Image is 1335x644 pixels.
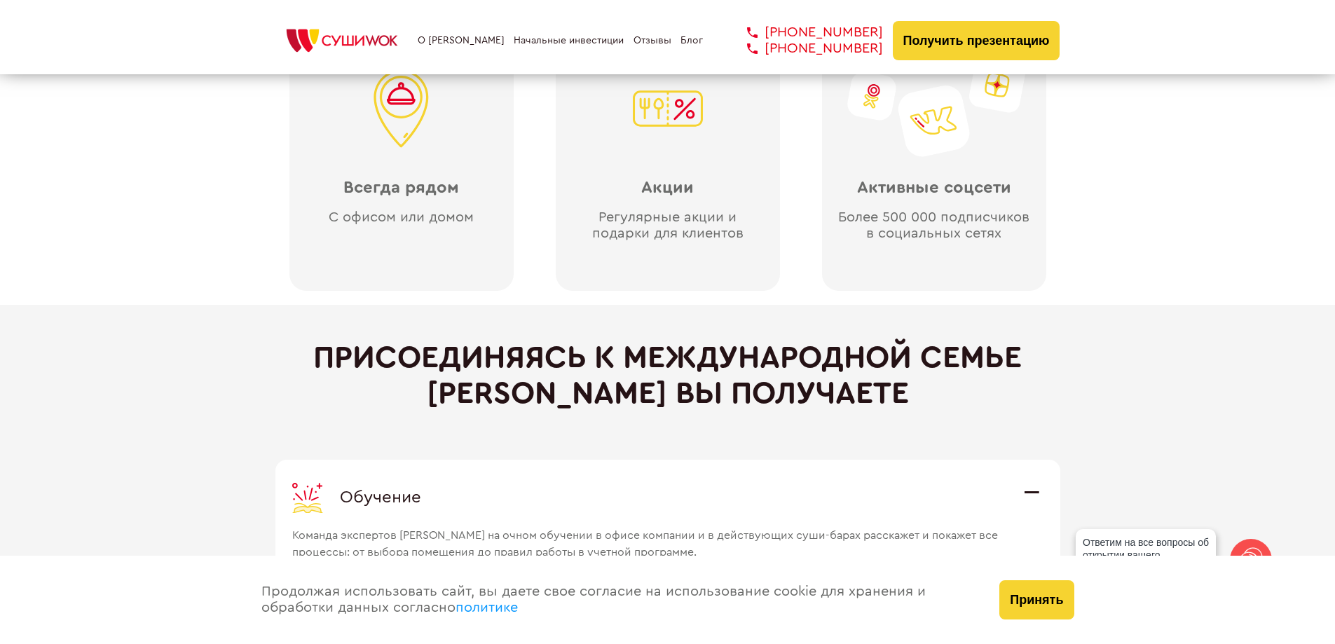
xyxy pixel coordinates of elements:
span: Обучение [340,489,421,506]
a: Начальные инвестиции [514,35,624,46]
div: Ответим на все вопросы об открытии вашего [PERSON_NAME]! [1076,529,1216,581]
div: Более 500 000 подписчиков в социальных сетях [836,210,1032,242]
div: Всегда рядом [343,179,459,198]
img: СУШИWOK [275,25,409,56]
a: политике [456,601,518,615]
div: Активные соцсети [857,179,1011,198]
a: Блог [680,35,703,46]
button: Получить презентацию [893,21,1060,60]
h2: Присоединяясь к международной семье [PERSON_NAME] вы получаете [275,340,1060,411]
div: Регулярные акции и подарки для клиентов [570,210,766,242]
a: [PHONE_NUMBER] [726,41,883,57]
a: О [PERSON_NAME] [418,35,505,46]
a: Отзывы [634,35,671,46]
span: Команда экспертов [PERSON_NAME] на очном обучении в офисе компании и в действующих суши-барах рас... [292,513,1006,561]
a: [PHONE_NUMBER] [726,25,883,41]
div: Продолжая использовать сайт, вы даете свое согласие на использование cookie для хранения и обрабо... [247,556,986,644]
button: Принять [999,580,1074,619]
div: С офисом или домом [329,210,474,226]
div: Акции [641,179,694,198]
